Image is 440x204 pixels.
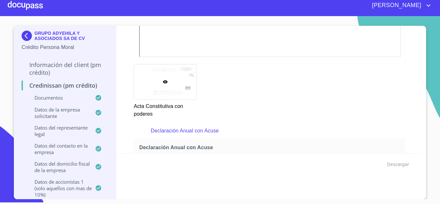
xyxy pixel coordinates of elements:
p: Datos de la empresa solicitante [22,106,95,119]
p: GRUPO ADYEHILA Y ASOCIADOS SA DE CV [34,31,108,41]
div: GRUPO ADYEHILA Y ASOCIADOS SA DE CV [22,31,108,44]
p: Crédito Persona Moral [22,44,108,51]
button: Descargar [385,159,412,170]
span: Declaración Anual con Acuse [139,144,402,151]
p: Datos del contacto en la empresa [22,142,95,155]
span: Descargar [387,160,409,169]
p: Credinissan (PM crédito) [22,82,108,89]
p: Datos del representante legal [22,124,95,137]
p: Datos de accionistas 1 (solo aquellos con mas de 10%) [22,179,95,198]
p: Información del Client (PM crédito) [22,61,108,76]
p: Documentos [22,94,95,101]
p: Acta Constitutiva con poderes [134,100,196,118]
p: Declaración Anual con Acuse [151,127,388,135]
span: [PERSON_NAME] [367,0,425,11]
img: Docupass spot blue [22,31,34,41]
p: Datos del domicilio fiscal de la empresa [22,160,95,173]
button: account of current user [367,0,432,11]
